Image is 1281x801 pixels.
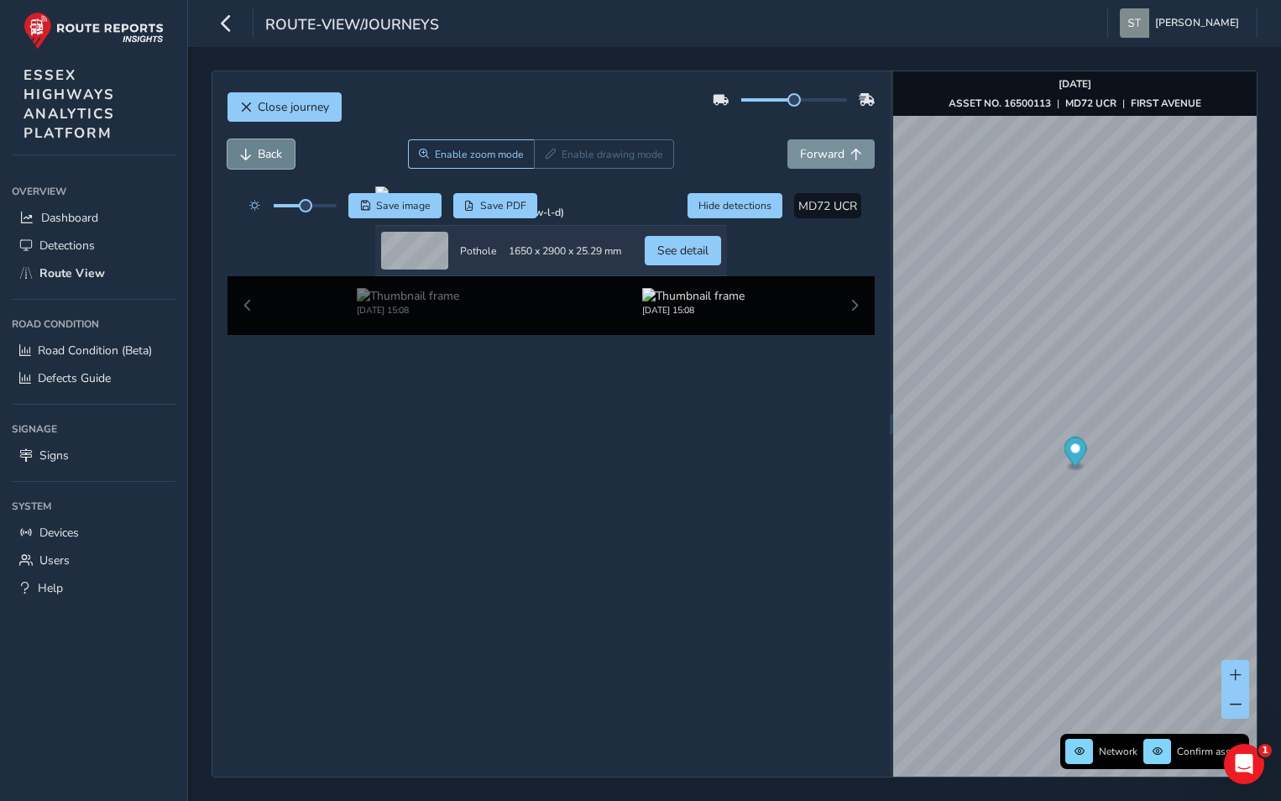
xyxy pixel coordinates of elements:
[435,148,524,161] span: Enable zoom mode
[12,259,175,287] a: Route View
[348,193,442,218] button: Save
[12,337,175,364] a: Road Condition (Beta)
[698,199,771,212] span: Hide detections
[24,12,164,50] img: rr logo
[12,547,175,574] a: Users
[1120,8,1245,38] button: [PERSON_NAME]
[12,494,175,519] div: System
[1099,745,1137,758] span: Network
[12,574,175,602] a: Help
[800,146,844,162] span: Forward
[642,288,745,304] img: Thumbnail frame
[503,226,627,276] td: 1650 x 2900 x 25.29 mm
[357,288,459,304] img: Thumbnail frame
[642,304,745,317] div: [DATE] 15:08
[39,448,69,463] span: Signs
[787,139,875,169] button: Forward
[454,226,503,276] td: Pothole
[357,304,459,317] div: [DATE] 15:08
[1120,8,1149,38] img: diamond-layout
[12,416,175,442] div: Signage
[1064,437,1086,472] div: Map marker
[949,97,1201,110] div: | |
[1155,8,1239,38] span: [PERSON_NAME]
[1224,744,1264,784] iframe: Intercom live chat
[38,370,111,386] span: Defects Guide
[12,204,175,232] a: Dashboard
[1059,77,1091,91] strong: [DATE]
[39,265,105,281] span: Route View
[408,139,535,169] button: Zoom
[265,14,439,38] span: route-view/journeys
[798,198,857,214] span: MD72 UCR
[39,525,79,541] span: Devices
[12,232,175,259] a: Detections
[39,238,95,254] span: Detections
[1065,97,1116,110] strong: MD72 UCR
[1177,745,1244,758] span: Confirm assets
[12,179,175,204] div: Overview
[227,139,295,169] button: Back
[24,65,115,143] span: ESSEX HIGHWAYS ANALYTICS PLATFORM
[480,199,526,212] span: Save PDF
[12,364,175,392] a: Defects Guide
[376,199,431,212] span: Save image
[12,311,175,337] div: Road Condition
[949,97,1051,110] strong: ASSET NO. 16500113
[39,552,70,568] span: Users
[38,580,63,596] span: Help
[41,210,98,226] span: Dashboard
[688,193,783,218] button: Hide detections
[258,99,329,115] span: Close journey
[38,343,152,359] span: Road Condition (Beta)
[657,243,708,259] span: See detail
[258,146,282,162] span: Back
[645,236,721,265] button: See detail
[453,193,538,218] button: PDF
[12,519,175,547] a: Devices
[12,442,175,469] a: Signs
[227,92,342,122] button: Close journey
[1258,744,1272,757] span: 1
[1131,97,1201,110] strong: FIRST AVENUE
